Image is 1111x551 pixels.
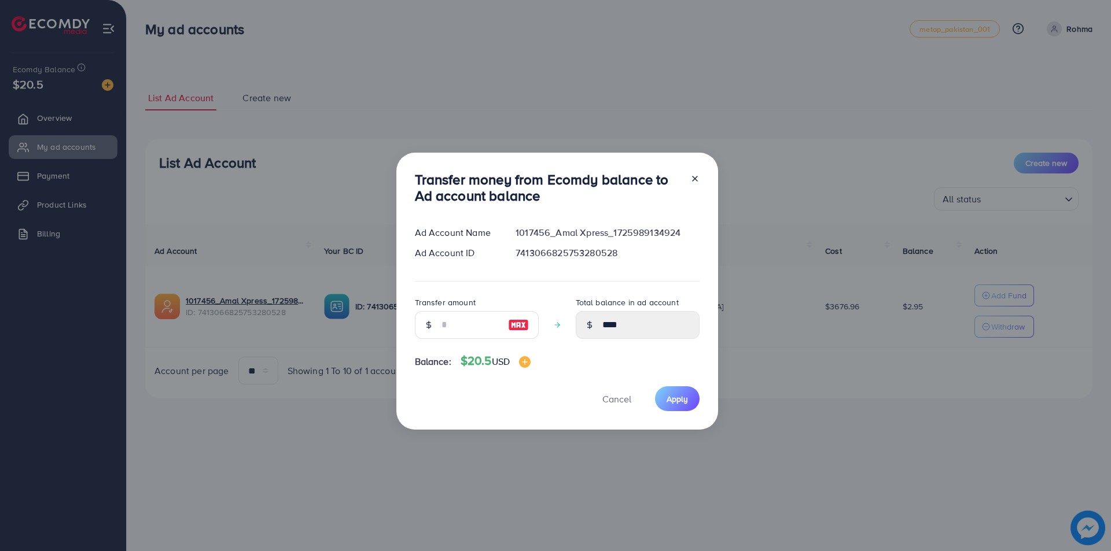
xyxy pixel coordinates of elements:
[406,246,507,260] div: Ad Account ID
[576,297,679,308] label: Total balance in ad account
[506,226,708,239] div: 1017456_Amal Xpress_1725989134924
[667,393,688,405] span: Apply
[406,226,507,239] div: Ad Account Name
[461,354,531,368] h4: $20.5
[588,386,646,411] button: Cancel
[492,355,510,368] span: USD
[415,297,476,308] label: Transfer amount
[415,355,451,368] span: Balance:
[506,246,708,260] div: 7413066825753280528
[602,393,631,405] span: Cancel
[508,318,529,332] img: image
[655,386,700,411] button: Apply
[519,356,531,368] img: image
[415,171,681,205] h3: Transfer money from Ecomdy balance to Ad account balance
